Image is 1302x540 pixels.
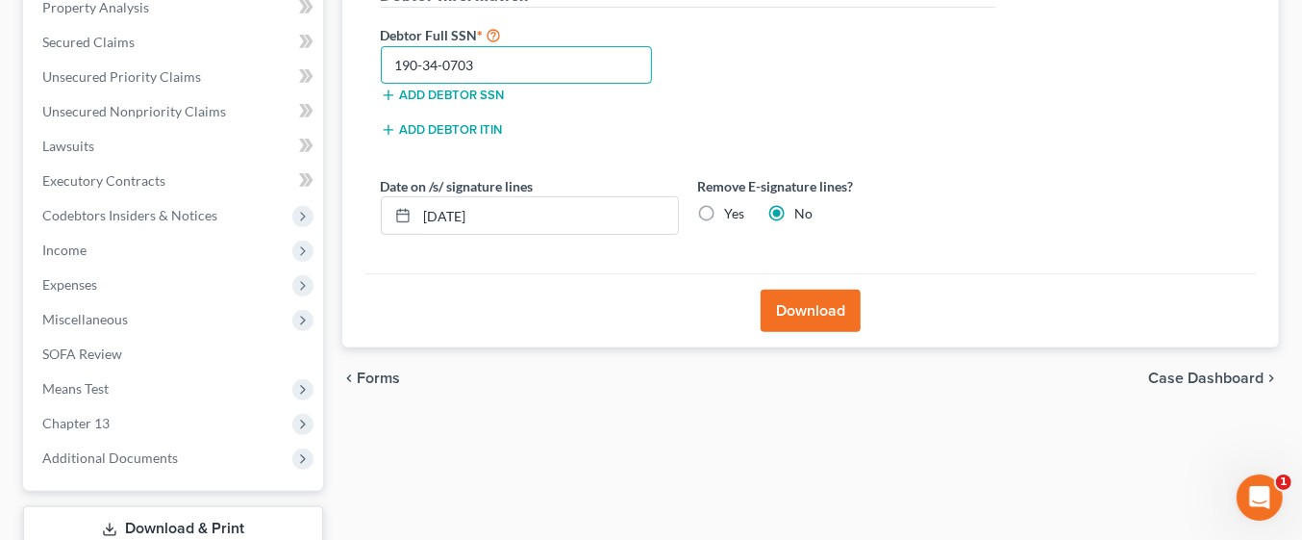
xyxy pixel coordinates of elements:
span: Executory Contracts [42,172,165,189]
button: Download [761,290,861,332]
a: SOFA Review [27,337,323,372]
button: Add debtor ITIN [381,122,503,138]
input: XXX-XX-XXXX [381,46,653,85]
span: Secured Claims [42,34,135,50]
span: Miscellaneous [42,311,128,327]
a: Executory Contracts [27,164,323,198]
span: Income [42,242,87,258]
span: Lawsuits [42,138,94,154]
label: Yes [725,204,745,223]
span: Means Test [42,380,109,397]
span: Additional Documents [42,450,178,466]
a: Unsecured Priority Claims [27,60,323,94]
i: chevron_left [342,371,358,386]
button: Add debtor SSN [381,88,505,103]
i: chevron_right [1264,371,1279,386]
span: Codebtors Insiders & Notices [42,207,217,223]
span: Forms [358,371,401,386]
span: 1 [1276,475,1291,490]
span: Expenses [42,276,97,293]
span: Case Dashboard [1148,371,1264,386]
span: SOFA Review [42,346,122,362]
a: Secured Claims [27,25,323,60]
a: Lawsuits [27,129,323,164]
span: Chapter 13 [42,415,110,431]
label: Remove E-signature lines? [698,176,996,196]
iframe: Intercom live chat [1237,475,1283,521]
span: Unsecured Nonpriority Claims [42,103,226,119]
button: chevron_left Forms [342,371,427,386]
label: Date on /s/ signature lines [381,176,534,196]
a: Unsecured Nonpriority Claims [27,94,323,129]
span: Unsecured Priority Claims [42,68,201,85]
label: No [795,204,814,223]
a: Case Dashboard chevron_right [1148,371,1279,386]
input: MM/DD/YYYY [417,197,678,234]
label: Debtor Full SSN [371,23,689,46]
